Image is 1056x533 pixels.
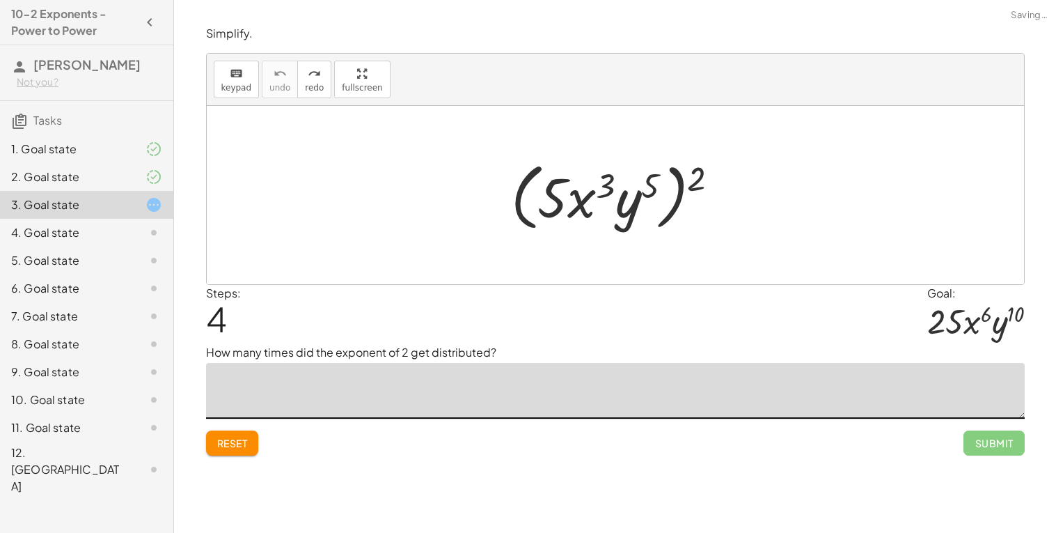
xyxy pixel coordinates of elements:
[206,26,1025,42] p: Simplify.
[262,61,298,98] button: undoundo
[145,419,162,436] i: Task not started.
[1011,8,1048,22] span: Saving…
[145,252,162,269] i: Task not started.
[297,61,331,98] button: redoredo
[145,392,162,408] i: Task not started.
[217,437,248,449] span: Reset
[145,169,162,185] i: Task finished and part of it marked as correct.
[17,75,162,89] div: Not you?
[269,83,290,93] span: undo
[206,298,227,340] span: 4
[11,169,123,185] div: 2. Goal state
[145,308,162,325] i: Task not started.
[11,252,123,269] div: 5. Goal state
[11,392,123,408] div: 10. Goal state
[342,83,382,93] span: fullscreen
[334,61,390,98] button: fullscreen
[11,196,123,213] div: 3. Goal state
[206,344,1025,361] p: How many times did the exponent of 2 get distributed?
[145,461,162,478] i: Task not started.
[214,61,260,98] button: keyboardkeypad
[33,113,62,128] span: Tasks
[145,364,162,380] i: Task not started.
[274,65,287,82] i: undo
[11,364,123,380] div: 9. Goal state
[145,224,162,241] i: Task not started.
[927,285,1025,302] div: Goal:
[11,308,123,325] div: 7. Goal state
[206,286,241,300] label: Steps:
[305,83,324,93] span: redo
[145,336,162,353] i: Task not started.
[206,431,259,456] button: Reset
[145,280,162,297] i: Task not started.
[11,6,137,39] h4: 10-2 Exponents - Power to Power
[221,83,252,93] span: keypad
[33,56,141,72] span: [PERSON_NAME]
[11,336,123,353] div: 8. Goal state
[11,224,123,241] div: 4. Goal state
[308,65,321,82] i: redo
[11,141,123,157] div: 1. Goal state
[11,280,123,297] div: 6. Goal state
[230,65,243,82] i: keyboard
[11,445,123,495] div: 12. [GEOGRAPHIC_DATA]
[11,419,123,436] div: 11. Goal state
[145,141,162,157] i: Task finished and part of it marked as correct.
[145,196,162,213] i: Task started.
